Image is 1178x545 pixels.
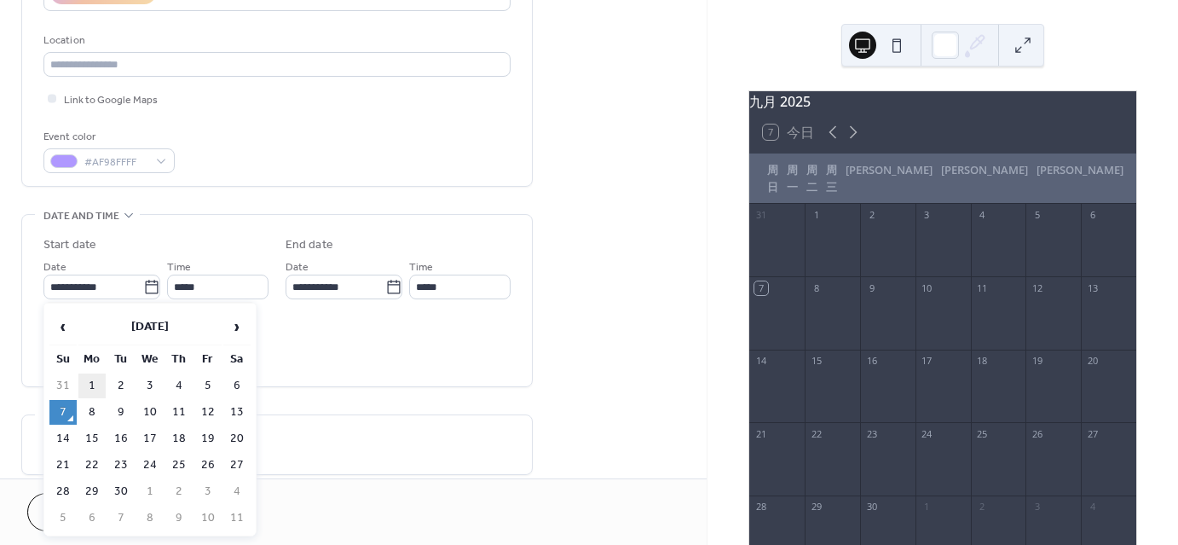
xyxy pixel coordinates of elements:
[937,154,1032,204] div: [PERSON_NAME]
[27,493,132,531] button: Cancel
[136,400,164,425] td: 10
[976,355,989,368] div: 18
[136,374,164,398] td: 3
[165,426,193,451] td: 18
[921,355,933,368] div: 17
[865,355,878,368] div: 16
[921,427,933,440] div: 24
[49,426,77,451] td: 14
[78,309,222,345] th: [DATE]
[286,236,333,254] div: End date
[107,506,135,531] td: 7
[136,347,164,372] th: We
[194,374,222,398] td: 5
[50,310,76,344] span: ‹
[167,258,191,276] span: Time
[84,154,147,171] span: #AF98FFFF
[107,374,135,398] td: 2
[165,400,193,425] td: 11
[921,281,933,294] div: 10
[78,374,106,398] td: 1
[194,347,222,372] th: Fr
[194,479,222,504] td: 3
[43,128,171,146] div: Event color
[165,506,193,531] td: 9
[223,400,251,425] td: 13
[1086,501,1099,513] div: 4
[223,347,251,372] th: Sa
[224,310,250,344] span: ›
[865,209,878,222] div: 2
[921,501,933,513] div: 1
[1032,154,1128,204] div: [PERSON_NAME]
[194,506,222,531] td: 10
[78,347,106,372] th: Mo
[49,347,77,372] th: Su
[49,506,77,531] td: 5
[1031,501,1043,513] div: 3
[107,479,135,504] td: 30
[810,427,823,440] div: 22
[976,427,989,440] div: 25
[921,209,933,222] div: 3
[1086,355,1099,368] div: 20
[194,426,222,451] td: 19
[223,374,251,398] td: 6
[749,91,1136,112] div: 九月 2025
[223,426,251,451] td: 20
[822,154,841,204] div: 周三
[1086,427,1099,440] div: 27
[802,154,822,204] div: 周二
[1031,355,1043,368] div: 19
[286,258,309,276] span: Date
[43,236,96,254] div: Start date
[136,426,164,451] td: 17
[165,479,193,504] td: 2
[107,400,135,425] td: 9
[194,453,222,478] td: 26
[49,479,77,504] td: 28
[194,400,222,425] td: 12
[976,209,989,222] div: 4
[107,426,135,451] td: 16
[49,453,77,478] td: 21
[43,207,119,225] span: Date and time
[107,453,135,478] td: 23
[865,501,878,513] div: 30
[223,453,251,478] td: 27
[976,501,989,513] div: 2
[223,506,251,531] td: 11
[810,209,823,222] div: 1
[1031,281,1043,294] div: 12
[107,347,135,372] th: Tu
[782,154,802,204] div: 周一
[763,154,782,204] div: 周日
[754,427,767,440] div: 21
[136,479,164,504] td: 1
[865,427,878,440] div: 23
[865,281,878,294] div: 9
[78,453,106,478] td: 22
[223,479,251,504] td: 4
[754,355,767,368] div: 14
[64,91,158,109] span: Link to Google Maps
[165,347,193,372] th: Th
[1086,209,1099,222] div: 6
[754,501,767,513] div: 28
[976,281,989,294] div: 11
[78,400,106,425] td: 8
[136,453,164,478] td: 24
[78,479,106,504] td: 29
[78,426,106,451] td: 15
[43,258,66,276] span: Date
[165,374,193,398] td: 4
[136,506,164,531] td: 8
[1086,281,1099,294] div: 13
[810,501,823,513] div: 29
[49,374,77,398] td: 31
[409,258,433,276] span: Time
[754,209,767,222] div: 31
[841,154,937,204] div: [PERSON_NAME]
[754,281,767,294] div: 7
